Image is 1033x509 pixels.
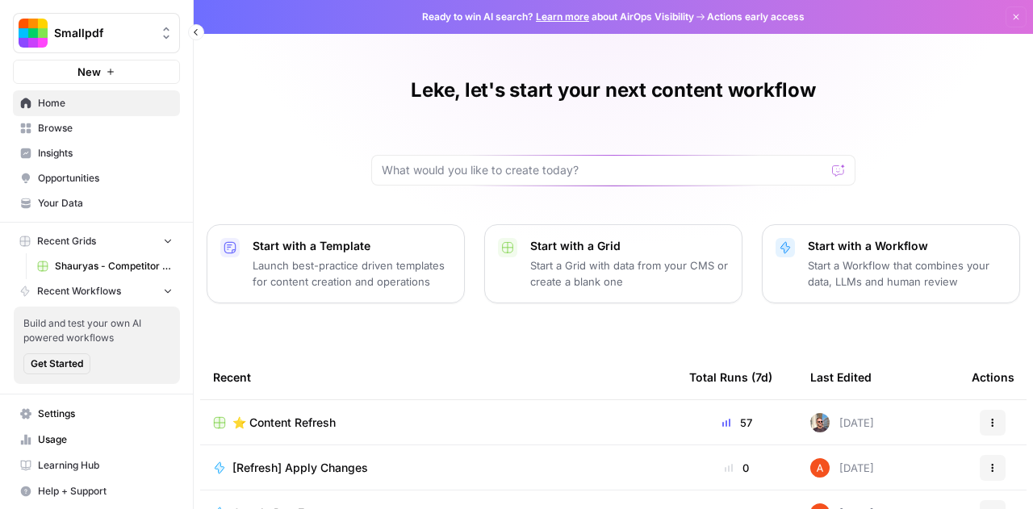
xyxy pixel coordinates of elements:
[13,13,180,53] button: Workspace: Smallpdf
[810,458,874,478] div: [DATE]
[54,25,152,41] span: Smallpdf
[37,234,96,248] span: Recent Grids
[530,257,729,290] p: Start a Grid with data from your CMS or create a blank one
[484,224,742,303] button: Start with a GridStart a Grid with data from your CMS or create a blank one
[23,353,90,374] button: Get Started
[972,355,1014,399] div: Actions
[689,355,772,399] div: Total Runs (7d)
[207,224,465,303] button: Start with a TemplateLaunch best-practice driven templates for content creation and operations
[38,171,173,186] span: Opportunities
[38,484,173,499] span: Help + Support
[77,64,101,80] span: New
[13,115,180,141] a: Browse
[707,10,805,24] span: Actions early access
[762,224,1020,303] button: Start with a WorkflowStart a Workflow that combines your data, LLMs and human review
[689,460,784,476] div: 0
[213,460,663,476] a: [Refresh] Apply Changes
[213,415,663,431] a: ⭐️ Content Refresh
[38,146,173,161] span: Insights
[810,355,872,399] div: Last Edited
[38,96,173,111] span: Home
[38,196,173,211] span: Your Data
[13,60,180,84] button: New
[213,355,663,399] div: Recent
[536,10,589,23] a: Learn more
[31,357,83,371] span: Get Started
[13,229,180,253] button: Recent Grids
[38,432,173,447] span: Usage
[530,238,729,254] p: Start with a Grid
[13,401,180,427] a: Settings
[13,427,180,453] a: Usage
[411,77,815,103] h1: Leke, let's start your next content workflow
[13,90,180,116] a: Home
[232,415,336,431] span: ⭐️ Content Refresh
[23,316,170,345] span: Build and test your own AI powered workflows
[13,478,180,504] button: Help + Support
[808,238,1006,254] p: Start with a Workflow
[810,413,874,432] div: [DATE]
[253,238,451,254] p: Start with a Template
[13,140,180,166] a: Insights
[810,458,830,478] img: cje7zb9ux0f2nqyv5qqgv3u0jxek
[13,279,180,303] button: Recent Workflows
[422,10,694,24] span: Ready to win AI search? about AirOps Visibility
[30,253,180,279] a: Shauryas - Competitor Analysis (Different Languages) Grid
[382,162,826,178] input: What would you like to create today?
[13,165,180,191] a: Opportunities
[13,190,180,216] a: Your Data
[55,259,173,273] span: Shauryas - Competitor Analysis (Different Languages) Grid
[232,460,368,476] span: [Refresh] Apply Changes
[19,19,48,48] img: Smallpdf Logo
[37,284,121,298] span: Recent Workflows
[38,458,173,473] span: Learning Hub
[808,257,1006,290] p: Start a Workflow that combines your data, LLMs and human review
[689,415,784,431] div: 57
[38,407,173,421] span: Settings
[810,413,830,432] img: 12lpmarulu2z3pnc3j6nly8e5680
[253,257,451,290] p: Launch best-practice driven templates for content creation and operations
[13,453,180,478] a: Learning Hub
[38,121,173,136] span: Browse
